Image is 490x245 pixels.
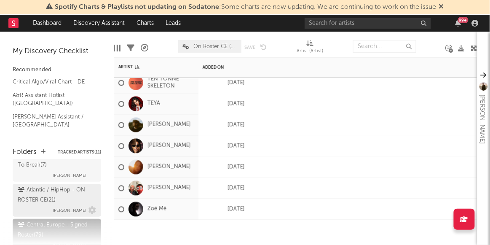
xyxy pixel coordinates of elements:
[141,36,148,60] div: A&R Pipeline
[13,147,37,157] div: Folders
[147,121,191,129] a: [PERSON_NAME]
[147,75,194,90] a: TEN TONNE SKELETON
[13,149,101,182] a: All Squads Global Artists To Break(7)[PERSON_NAME]
[203,99,245,109] div: [DATE]
[58,150,101,154] button: Tracked Artists(11)
[127,36,134,60] div: Filters
[297,46,323,57] div: Artist (Artist)
[67,15,131,32] a: Discovery Assistant
[458,17,469,23] div: 99 +
[13,184,101,217] a: Atlantic / HipHop - ON ROSTER CE(21)[PERSON_NAME]
[244,45,255,50] button: Save
[147,185,191,192] a: [PERSON_NAME]
[147,206,166,213] a: Zoë Më
[203,120,245,130] div: [DATE]
[114,36,120,60] div: Edit Columns
[203,162,245,172] div: [DATE]
[131,15,160,32] a: Charts
[147,100,160,108] a: TEYA
[455,20,461,27] button: 99+
[18,150,94,170] div: All Squads Global Artists To Break ( 7 )
[439,4,444,11] span: Dismiss
[53,205,86,215] span: [PERSON_NAME]
[203,65,232,70] div: Added On
[147,164,191,171] a: [PERSON_NAME]
[13,77,93,86] a: Critical Algo/Viral Chart - DE
[118,65,182,70] div: Artist
[203,141,245,151] div: [DATE]
[13,91,93,108] a: A&R Assistant Hotlist ([GEOGRAPHIC_DATA])
[260,43,267,50] button: Undo the changes to the current view.
[18,185,94,205] div: Atlantic / HipHop - ON ROSTER CE ( 21 )
[147,143,191,150] a: [PERSON_NAME]
[13,65,101,75] div: Recommended
[55,4,436,11] span: : Some charts are now updating. We are continuing to work on the issue
[160,15,187,32] a: Leads
[203,78,245,88] div: [DATE]
[203,204,245,214] div: [DATE]
[353,40,416,53] input: Search...
[297,36,323,60] div: Artist (Artist)
[27,15,67,32] a: Dashboard
[53,170,86,180] span: [PERSON_NAME]
[18,220,94,240] div: Central Europe - Signed Roster ( 79 )
[13,46,101,57] div: My Discovery Checklist
[477,94,487,144] div: [PERSON_NAME]
[55,4,220,11] span: Spotify Charts & Playlists not updating on Sodatone
[13,112,93,129] a: [PERSON_NAME] Assistant / [GEOGRAPHIC_DATA]
[305,18,431,29] input: Search for artists
[203,183,245,193] div: [DATE]
[193,44,237,49] span: On Roster CE (Artists Only)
